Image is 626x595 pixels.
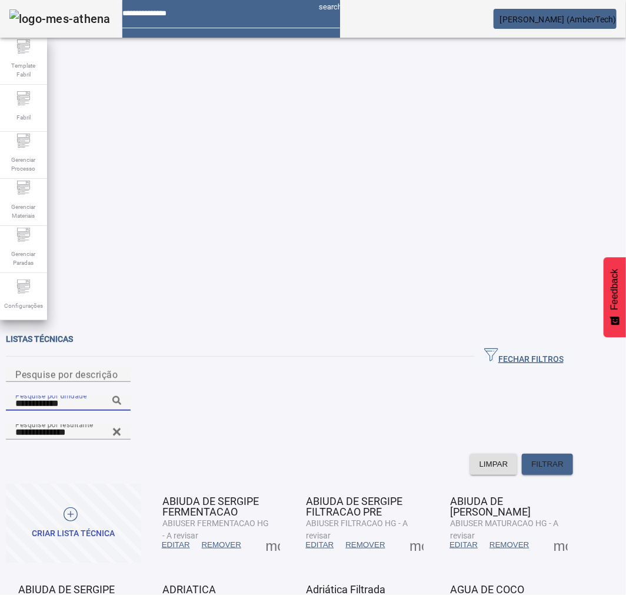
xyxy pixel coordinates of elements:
mat-label: Pesquise por descrição [15,369,118,380]
span: FILTRAR [531,458,564,470]
button: EDITAR [156,534,196,556]
button: Mais [550,534,571,556]
span: FECHAR FILTROS [484,348,564,365]
button: Feedback - Mostrar pesquisa [604,257,626,337]
span: REMOVER [490,539,529,551]
button: EDITAR [444,534,484,556]
button: REMOVER [196,534,247,556]
div: CRIAR LISTA TÉCNICA [32,528,115,540]
span: Feedback [610,269,620,310]
span: LIMPAR [480,458,508,470]
mat-label: Pesquise por unidade [15,391,87,400]
span: Template Fabril [6,58,41,82]
span: Fabril [13,109,34,125]
span: [PERSON_NAME] (AmbevTech) [500,15,617,24]
button: LIMPAR [470,454,518,475]
span: Gerenciar Materiais [6,199,41,224]
span: Configurações [1,298,46,314]
span: EDITAR [306,539,334,551]
span: ABIUDA DE SERGIPE FILTRACAO PRE [307,495,403,518]
span: EDITAR [162,539,190,551]
span: EDITAR [449,539,478,551]
button: REMOVER [339,534,391,556]
span: REMOVER [345,539,385,551]
button: EDITAR [300,534,340,556]
button: FILTRAR [522,454,573,475]
span: Gerenciar Paradas [6,246,41,271]
span: ABIUDA DE SERGIPE FERMENTACAO [162,495,259,518]
button: Mais [262,534,284,556]
button: REMOVER [484,534,535,556]
span: REMOVER [202,539,241,551]
span: ABIUDA DE [PERSON_NAME] [450,495,531,518]
input: Number [15,397,121,411]
input: Number [15,426,121,440]
button: CRIAR LISTA TÉCNICA [6,484,141,563]
mat-label: Pesquise por resultante [15,420,93,428]
button: FECHAR FILTROS [475,346,573,367]
span: Gerenciar Processo [6,152,41,177]
button: Mais [406,534,427,556]
span: Listas técnicas [6,334,73,344]
img: logo-mes-athena [9,9,111,28]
